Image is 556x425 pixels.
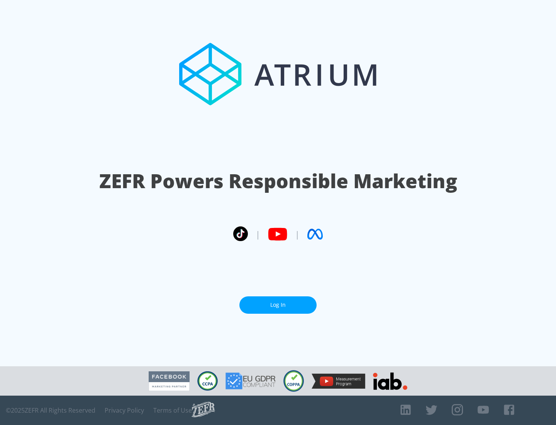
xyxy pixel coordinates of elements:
span: | [256,228,260,240]
img: CCPA Compliant [197,371,218,391]
h1: ZEFR Powers Responsible Marketing [99,168,457,194]
img: GDPR Compliant [225,372,276,389]
img: IAB [373,372,407,390]
a: Privacy Policy [105,406,144,414]
a: Terms of Use [153,406,192,414]
span: | [295,228,300,240]
img: COPPA Compliant [283,370,304,392]
img: YouTube Measurement Program [312,374,365,389]
img: Facebook Marketing Partner [149,371,190,391]
a: Log In [239,296,317,314]
span: © 2025 ZEFR All Rights Reserved [6,406,95,414]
